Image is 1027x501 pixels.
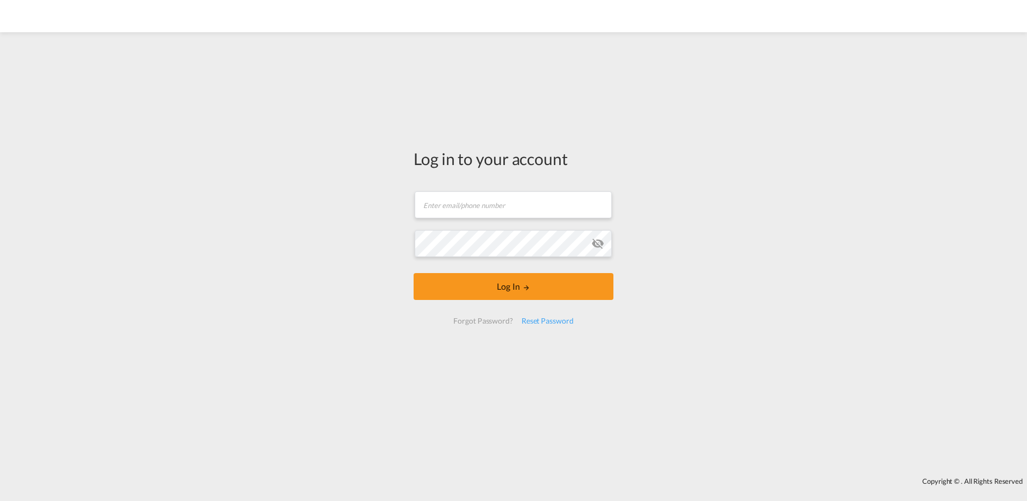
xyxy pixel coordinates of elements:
div: Log in to your account [414,147,613,170]
button: LOGIN [414,273,613,300]
input: Enter email/phone number [415,191,612,218]
div: Reset Password [517,311,578,331]
div: Forgot Password? [449,311,517,331]
md-icon: icon-eye-off [591,237,604,250]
